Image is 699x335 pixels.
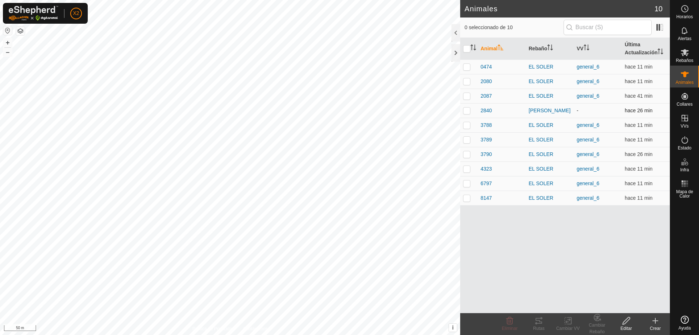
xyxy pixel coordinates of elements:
p-sorticon: Activar para ordenar [657,50,663,55]
span: Ayuda [679,326,691,330]
span: i [452,324,454,331]
th: Última Actualización [622,38,670,60]
th: Rebaño [526,38,574,60]
a: general_6 [577,137,599,143]
span: 12 ago 2025, 7:17 [625,180,652,186]
span: 10 [655,3,663,14]
div: [PERSON_NAME] [529,107,571,114]
a: Contáctenos [243,326,268,332]
span: X2 [73,9,79,17]
span: 2840 [481,107,492,114]
a: general_6 [577,151,599,157]
button: – [3,48,12,57]
span: 12 ago 2025, 7:02 [625,108,652,113]
span: Rebaños [676,58,693,63]
span: Animales [676,80,694,85]
span: 4323 [481,165,492,173]
span: 0 seleccionado de 10 [465,24,564,31]
button: + [3,38,12,47]
span: 2080 [481,78,492,85]
p-sorticon: Activar para ordenar [547,46,553,51]
span: 8147 [481,194,492,202]
span: Mapa de Calor [672,190,697,198]
th: Animal [478,38,526,60]
div: EL SOLER [529,136,571,144]
span: 12 ago 2025, 7:17 [625,166,652,172]
th: VV [574,38,622,60]
div: EL SOLER [529,78,571,85]
div: EL SOLER [529,121,571,129]
a: Ayuda [670,313,699,333]
a: general_6 [577,122,599,128]
span: 2087 [481,92,492,100]
a: general_6 [577,166,599,172]
span: 0474 [481,63,492,71]
a: general_6 [577,195,599,201]
a: Política de Privacidad [193,326,234,332]
p-sorticon: Activar para ordenar [584,46,589,51]
a: general_6 [577,93,599,99]
a: general_6 [577,64,599,70]
div: Cambiar VV [553,325,582,332]
div: EL SOLER [529,92,571,100]
button: Restablecer Mapa [3,26,12,35]
div: Cambiar Rebaño [582,322,612,335]
span: Collares [676,102,692,106]
span: 3789 [481,136,492,144]
span: 6797 [481,180,492,187]
div: EL SOLER [529,194,571,202]
div: EL SOLER [529,180,571,187]
span: 12 ago 2025, 7:17 [625,137,652,143]
span: 12 ago 2025, 7:02 [625,151,652,157]
img: Logo Gallagher [9,6,58,21]
p-sorticon: Activar para ordenar [470,46,476,51]
button: Capas del Mapa [16,27,25,35]
a: general_6 [577,180,599,186]
span: Horarios [676,15,693,19]
button: i [449,324,457,332]
span: 12 ago 2025, 6:47 [625,93,652,99]
div: Rutas [524,325,553,332]
h2: Animales [465,4,655,13]
span: VVs [680,124,688,128]
span: Estado [678,146,691,150]
span: Eliminar [502,326,517,331]
input: Buscar (S) [564,20,652,35]
span: 3788 [481,121,492,129]
div: Crear [641,325,670,332]
span: 12 ago 2025, 7:17 [625,195,652,201]
span: Alertas [678,36,691,41]
app-display-virtual-paddock-transition: - [577,108,578,113]
span: 3790 [481,151,492,158]
div: EL SOLER [529,165,571,173]
div: EL SOLER [529,151,571,158]
div: Editar [612,325,641,332]
span: 12 ago 2025, 7:17 [625,64,652,70]
p-sorticon: Activar para ordenar [498,46,503,51]
a: general_6 [577,78,599,84]
span: 12 ago 2025, 7:17 [625,122,652,128]
span: 12 ago 2025, 7:17 [625,78,652,84]
span: Infra [680,168,689,172]
div: EL SOLER [529,63,571,71]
